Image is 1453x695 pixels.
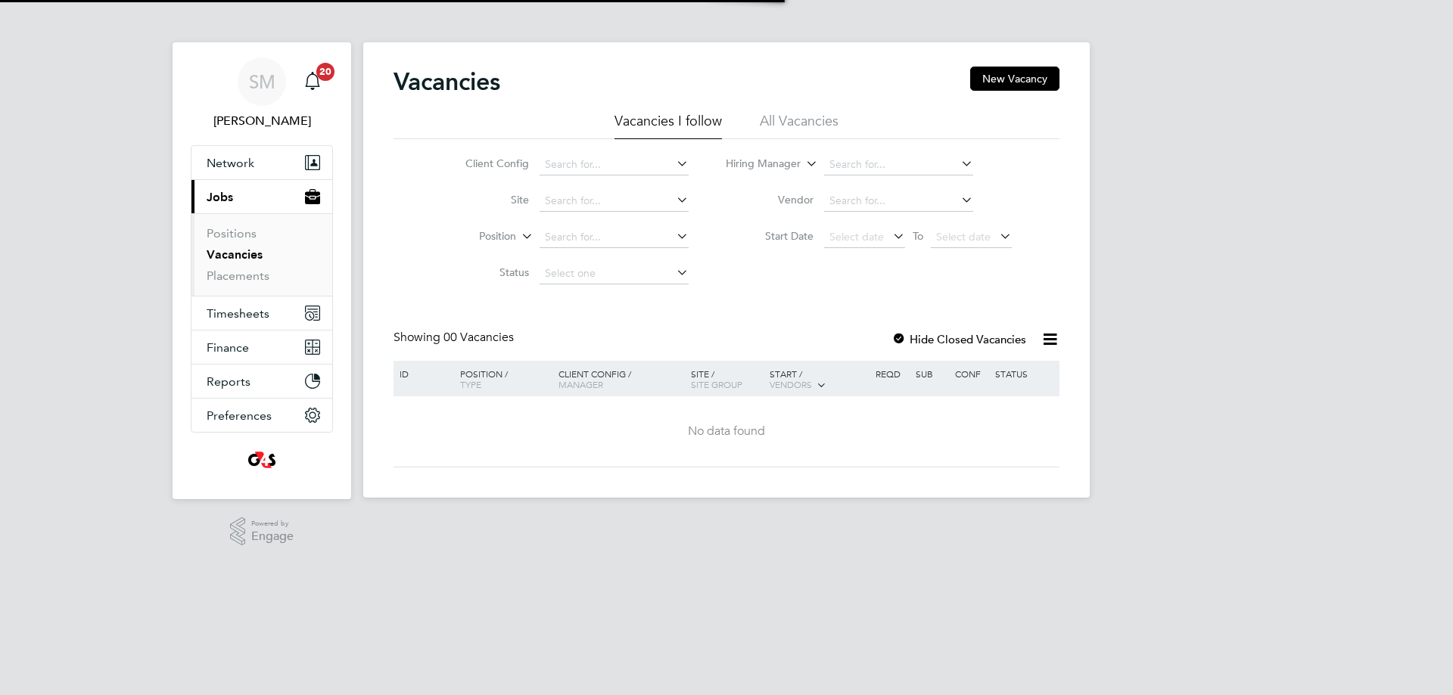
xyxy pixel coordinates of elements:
[687,361,767,397] div: Site /
[207,340,249,355] span: Finance
[191,180,332,213] button: Jobs
[951,361,991,386] div: Conf
[191,330,332,364] button: Finance
[936,230,991,244] span: Select date
[191,112,333,130] span: Shelby Miller
[191,213,332,296] div: Jobs
[540,227,689,248] input: Search for...
[726,193,814,206] label: Vendor
[207,306,269,321] span: Timesheets
[207,156,254,170] span: Network
[191,448,333,472] a: Go to home page
[191,365,332,398] button: Reports
[316,63,334,81] span: 20
[394,67,500,97] h2: Vacancies
[297,57,328,106] a: 20
[970,67,1059,91] button: New Vacancy
[251,530,294,543] span: Engage
[540,263,689,284] input: Select one
[207,374,250,389] span: Reports
[230,517,294,546] a: Powered byEngage
[207,190,233,204] span: Jobs
[824,154,973,175] input: Search for...
[244,448,280,472] img: g4s4-logo-retina.png
[394,330,517,346] div: Showing
[770,378,812,390] span: Vendors
[207,268,269,283] a: Placements
[714,157,801,172] label: Hiring Manager
[207,247,263,262] a: Vacancies
[191,296,332,330] button: Timesheets
[829,230,884,244] span: Select date
[460,378,481,390] span: Type
[760,112,839,139] li: All Vacancies
[540,154,689,175] input: Search for...
[991,361,1057,386] div: Status
[249,72,275,92] span: SM
[191,57,333,130] a: SM[PERSON_NAME]
[191,146,332,179] button: Network
[726,229,814,243] label: Start Date
[429,229,516,244] label: Position
[442,193,529,206] label: Site
[558,378,603,390] span: Manager
[614,112,722,139] li: Vacancies I follow
[691,378,742,390] span: Site Group
[908,226,928,246] span: To
[207,226,257,240] a: Positions
[872,361,911,386] div: Reqd
[912,361,951,386] div: Sub
[173,42,351,499] nav: Main navigation
[443,330,514,345] span: 00 Vacancies
[442,265,529,279] label: Status
[191,399,332,432] button: Preferences
[555,361,687,397] div: Client Config /
[442,157,529,170] label: Client Config
[766,361,872,399] div: Start /
[891,332,1026,346] label: Hide Closed Vacancies
[824,191,973,212] input: Search for...
[251,517,294,530] span: Powered by
[449,361,555,397] div: Position /
[396,361,449,386] div: ID
[540,191,689,212] input: Search for...
[207,408,272,423] span: Preferences
[396,424,1057,439] div: No data found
